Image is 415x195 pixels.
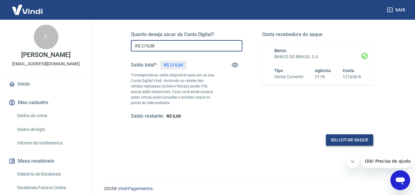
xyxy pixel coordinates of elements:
[7,77,84,91] a: Início
[118,186,153,191] a: Vindi Pagamentos
[166,114,181,119] span: R$ 0,00
[274,54,361,60] h6: BANCO DO BRASIL S.A.
[262,31,374,38] h5: Conta recebedora do saque
[386,4,408,16] button: Sair
[315,74,331,80] h6: 2118
[15,123,84,136] a: Dados de login
[15,168,84,181] a: Relatório de Recebíveis
[326,134,373,146] button: Solicitar saque
[361,154,410,168] iframe: Mensagem da empresa
[390,170,410,190] iframe: Botão para abrir a janela de mensagens
[164,62,183,68] p: R$ 215,08
[131,113,164,120] h5: Saldo restante:
[7,154,84,168] button: Meus recebíveis
[15,137,84,149] a: Informe de rendimentos
[131,72,214,106] p: *Corresponde ao saldo disponível para uso na sua Conta Digital Vindi. Incluindo os valores das ve...
[34,25,58,49] div: F
[15,181,84,194] a: Recebíveis Futuros Online
[4,4,52,9] span: Olá! Precisa de ajuda?
[12,61,80,67] p: [EMAIL_ADDRESS][DOMAIN_NAME]
[274,68,283,73] span: Tipo
[7,0,47,19] img: Vindi
[315,68,331,73] span: Agência
[21,52,70,58] p: [PERSON_NAME]
[346,156,359,168] iframe: Fechar mensagem
[15,109,84,122] a: Dados da conta
[131,31,242,38] h5: Quanto deseja sacar da Conta Digital?
[7,96,84,109] button: Meu cadastro
[131,62,158,68] h5: Saldo total*:
[104,185,400,192] p: 2025 ©
[274,48,287,53] span: Banco
[343,74,361,80] h6: 121636-8
[343,68,354,73] span: Conta
[274,74,303,80] h6: Conta Corrente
